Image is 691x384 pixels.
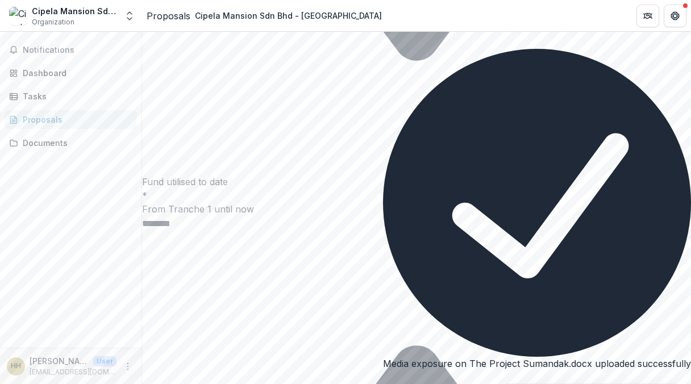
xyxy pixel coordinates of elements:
[23,114,128,126] div: Proposals
[23,67,128,79] div: Dashboard
[23,45,132,55] span: Notifications
[122,5,138,27] button: Open entity switcher
[23,90,128,102] div: Tasks
[664,5,686,27] button: Get Help
[5,64,137,82] a: Dashboard
[142,175,691,189] p: Fund utilised to date
[636,5,659,27] button: Partners
[5,41,137,59] button: Notifications
[11,362,21,370] div: Hidayah Hassan
[5,87,137,106] a: Tasks
[32,5,117,17] div: Cipela Mansion Sdn Bhd
[30,367,116,377] p: [EMAIL_ADDRESS][DOMAIN_NAME]
[142,202,691,216] div: From Tranche 1 until now
[93,356,116,366] p: User
[147,9,190,23] a: Proposals
[5,110,137,129] a: Proposals
[147,7,386,24] nav: breadcrumb
[9,7,27,25] img: Cipela Mansion Sdn Bhd
[30,355,89,367] p: [PERSON_NAME]
[5,133,137,152] a: Documents
[32,17,74,27] span: Organization
[23,137,128,149] div: Documents
[121,360,135,373] button: More
[195,10,382,22] div: Cipela Mansion Sdn Bhd - [GEOGRAPHIC_DATA]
